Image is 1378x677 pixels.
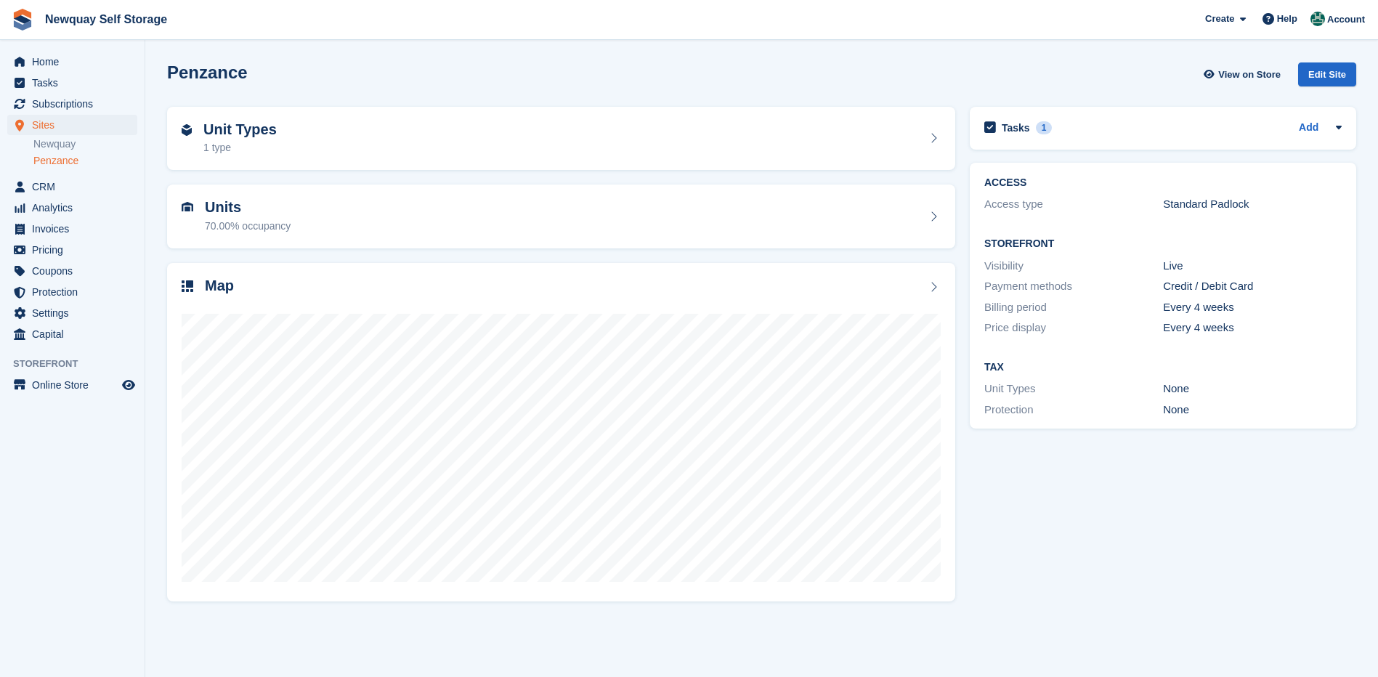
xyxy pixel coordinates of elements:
[1163,381,1342,397] div: None
[32,240,119,260] span: Pricing
[1205,12,1234,26] span: Create
[984,177,1342,189] h2: ACCESS
[984,381,1163,397] div: Unit Types
[1163,299,1342,316] div: Every 4 weeks
[1310,12,1325,26] img: JON
[984,402,1163,418] div: Protection
[32,219,119,239] span: Invoices
[32,115,119,135] span: Sites
[1299,120,1318,137] a: Add
[1163,278,1342,295] div: Credit / Debit Card
[1163,258,1342,275] div: Live
[182,124,192,136] img: unit-type-icn-2b2737a686de81e16bb02015468b77c625bbabd49415b5ef34ead5e3b44a266d.svg
[7,198,137,218] a: menu
[7,324,137,344] a: menu
[13,357,145,371] span: Storefront
[182,202,193,212] img: unit-icn-7be61d7bf1b0ce9d3e12c5938cc71ed9869f7b940bace4675aadf7bd6d80202e.svg
[7,52,137,72] a: menu
[32,198,119,218] span: Analytics
[7,240,137,260] a: menu
[203,121,277,138] h2: Unit Types
[32,303,119,323] span: Settings
[1201,62,1286,86] a: View on Store
[1163,196,1342,213] div: Standard Padlock
[32,261,119,281] span: Coupons
[203,140,277,155] div: 1 type
[1002,121,1030,134] h2: Tasks
[7,219,137,239] a: menu
[167,62,248,82] h2: Penzance
[205,277,234,294] h2: Map
[32,324,119,344] span: Capital
[984,196,1163,213] div: Access type
[167,185,955,248] a: Units 70.00% occupancy
[32,177,119,197] span: CRM
[1298,62,1356,92] a: Edit Site
[984,320,1163,336] div: Price display
[984,238,1342,250] h2: Storefront
[12,9,33,31] img: stora-icon-8386f47178a22dfd0bd8f6a31ec36ba5ce8667c1dd55bd0f319d3a0aa187defe.svg
[7,177,137,197] a: menu
[7,73,137,93] a: menu
[33,154,137,168] a: Penzance
[984,258,1163,275] div: Visibility
[7,94,137,114] a: menu
[7,282,137,302] a: menu
[1163,402,1342,418] div: None
[32,52,119,72] span: Home
[205,219,291,234] div: 70.00% occupancy
[167,107,955,171] a: Unit Types 1 type
[32,282,119,302] span: Protection
[984,278,1163,295] div: Payment methods
[120,376,137,394] a: Preview store
[205,199,291,216] h2: Units
[182,280,193,292] img: map-icn-33ee37083ee616e46c38cad1a60f524a97daa1e2b2c8c0bc3eb3415660979fc1.svg
[7,375,137,395] a: menu
[7,303,137,323] a: menu
[32,94,119,114] span: Subscriptions
[1036,121,1053,134] div: 1
[1277,12,1297,26] span: Help
[33,137,137,151] a: Newquay
[984,299,1163,316] div: Billing period
[1298,62,1356,86] div: Edit Site
[7,115,137,135] a: menu
[1327,12,1365,27] span: Account
[7,261,137,281] a: menu
[1163,320,1342,336] div: Every 4 weeks
[32,73,119,93] span: Tasks
[39,7,173,31] a: Newquay Self Storage
[167,263,955,602] a: Map
[32,375,119,395] span: Online Store
[1218,68,1281,82] span: View on Store
[984,362,1342,373] h2: Tax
